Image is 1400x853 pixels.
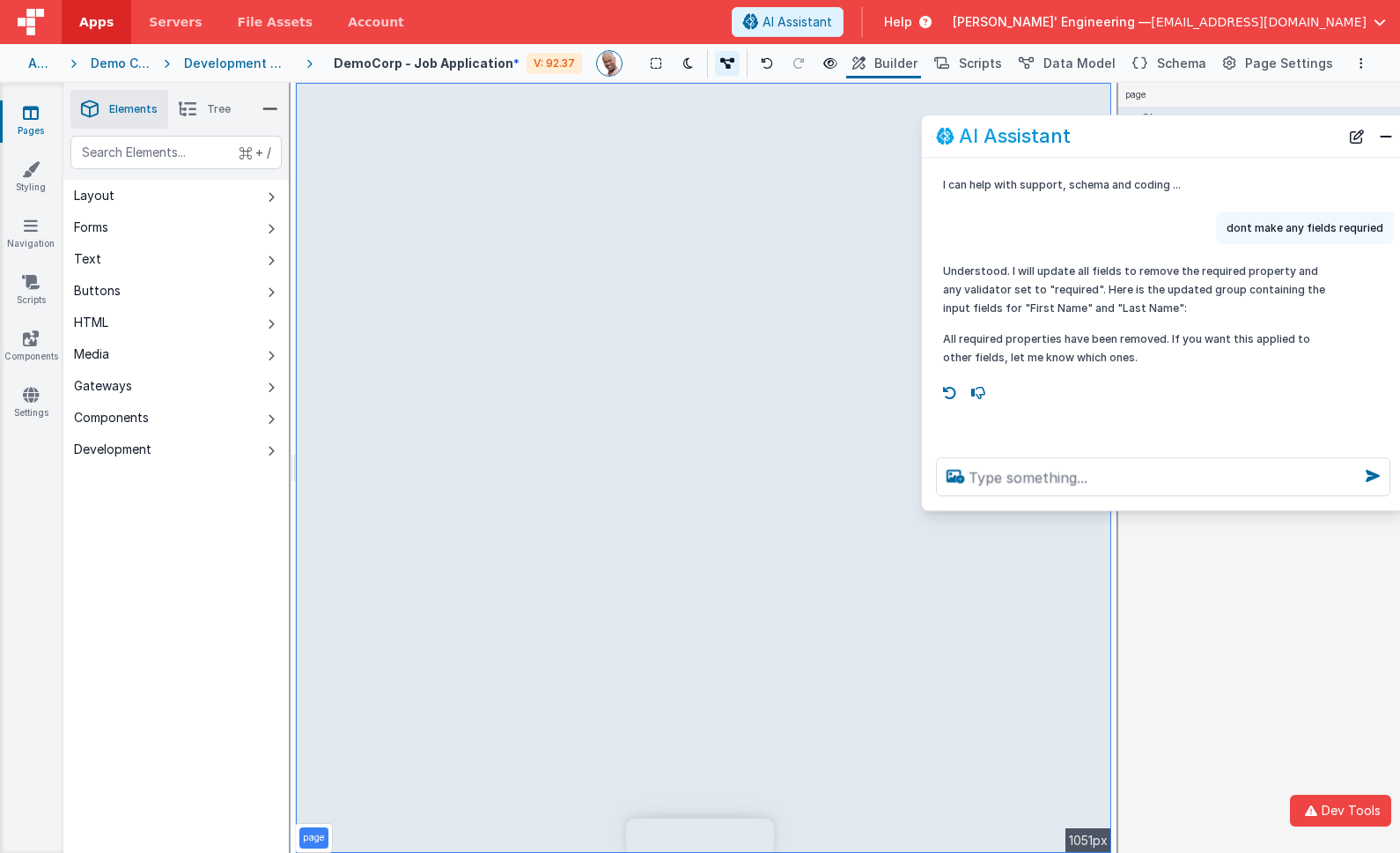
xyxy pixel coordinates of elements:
span: Tree [207,102,231,116]
img: 11ac31fe5dc3d0eff3fbbbf7b26fa6e1 [597,51,622,76]
div: --> [296,83,1111,853]
span: Page Settings [1245,55,1333,72]
button: Gateways [63,370,289,402]
span: Builder [874,55,917,72]
span: Data Model [1043,55,1116,72]
button: Close [1374,124,1397,149]
div: V: 92.37 [527,53,582,74]
div: Layout [74,187,114,204]
div: Components [74,409,149,426]
h2: Classes [1134,107,1185,131]
span: Help [884,13,912,31]
button: Forms [63,211,289,243]
div: HTML [74,314,108,331]
span: [EMAIL_ADDRESS][DOMAIN_NAME] [1151,13,1367,31]
h2: AI Assistant [959,126,1071,147]
div: 1051px [1065,828,1111,853]
button: Data Model [1013,48,1119,78]
button: Layout [63,180,289,211]
div: Forms [74,219,108,236]
button: Builder [846,48,921,78]
span: File Assets [238,13,313,31]
span: [PERSON_NAME]' Engineering — [953,13,1151,31]
div: Buttons [74,282,121,300]
button: Buttons [63,275,289,307]
button: Media [63,338,289,370]
div: Development [74,441,151,458]
button: Dev Tools [1290,795,1391,827]
button: Text [63,243,289,275]
span: Servers [149,13,202,31]
div: Gateways [74,377,132,395]
span: Apps [79,13,114,31]
button: HTML [63,307,289,338]
span: Scripts [959,55,1002,72]
h4: page [1118,83,1153,107]
p: page [303,831,325,845]
div: Development Master [184,55,292,72]
input: Search Elements... [70,136,282,169]
button: New Chat [1345,124,1369,149]
p: I can help with support, schema and coding ... [943,175,1337,194]
span: Elements [109,102,158,116]
div: Demo Corp [91,55,151,72]
button: Development [63,434,289,465]
div: Media [74,345,109,363]
button: Scripts [928,48,1006,78]
div: Apps [28,55,56,72]
h4: DemoCorp - Job Application [334,56,513,70]
button: Schema [1126,48,1210,78]
button: Components [63,402,289,434]
span: Schema [1157,55,1206,72]
span: + / [239,136,271,169]
p: Understood. I will update all fields to remove the required property and any validator set to "re... [943,262,1337,317]
button: Options [1351,53,1372,74]
p: All required properties have been removed. If you want this applied to other fields, let me know ... [943,330,1337,367]
div: Text [74,250,101,268]
button: [PERSON_NAME]' Engineering — [EMAIL_ADDRESS][DOMAIN_NAME] [953,13,1386,31]
span: AI Assistant [763,13,832,31]
button: AI Assistant [732,7,844,37]
button: Page Settings [1217,48,1337,78]
p: dont make any fields requried [1227,219,1383,237]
